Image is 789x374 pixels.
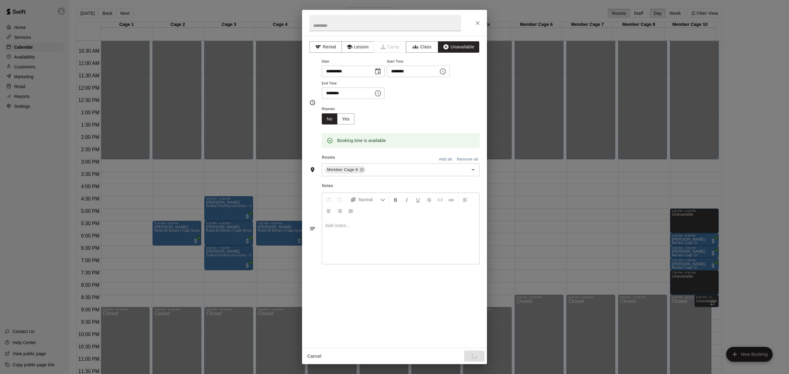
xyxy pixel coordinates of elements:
[323,205,334,216] button: Center Align
[406,41,438,53] button: Class
[322,155,335,160] span: Rooms
[435,155,455,164] button: Add all
[305,351,324,362] button: Cancel
[374,41,406,53] span: Camps can only be created in the Services page
[337,113,354,125] button: Yes
[348,194,388,205] button: Formatting Options
[345,205,356,216] button: Justify Align
[469,165,477,174] button: Open
[372,87,384,100] button: Choose time, selected time is 6:00 PM
[455,155,480,164] button: Remove all
[309,100,316,106] svg: Timing
[309,41,342,53] button: Rental
[337,135,386,146] div: Booking time is available
[323,194,334,205] button: Undo
[334,205,345,216] button: Right Align
[435,194,445,205] button: Insert Code
[424,194,434,205] button: Format Strikethrough
[460,194,470,205] button: Left Align
[322,105,359,113] span: Repeats
[322,58,385,66] span: Date
[446,194,456,205] button: Insert Link
[402,194,412,205] button: Format Italics
[325,167,361,173] span: Member Cage 6
[334,194,345,205] button: Redo
[322,113,354,125] div: outlined button group
[372,65,384,78] button: Choose date, selected date is Oct 15, 2025
[438,41,479,53] button: Unavailable
[322,181,480,191] span: Notes
[322,79,385,88] span: End Time
[325,166,366,173] div: Member Cage 6
[437,65,449,78] button: Choose time, selected time is 5:30 PM
[341,41,374,53] button: Lesson
[309,226,316,232] svg: Notes
[387,58,450,66] span: Start Time
[472,18,483,29] button: Close
[390,194,401,205] button: Format Bold
[413,194,423,205] button: Format Underline
[309,167,316,173] svg: Rooms
[359,197,380,203] span: Normal
[322,113,337,125] button: No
